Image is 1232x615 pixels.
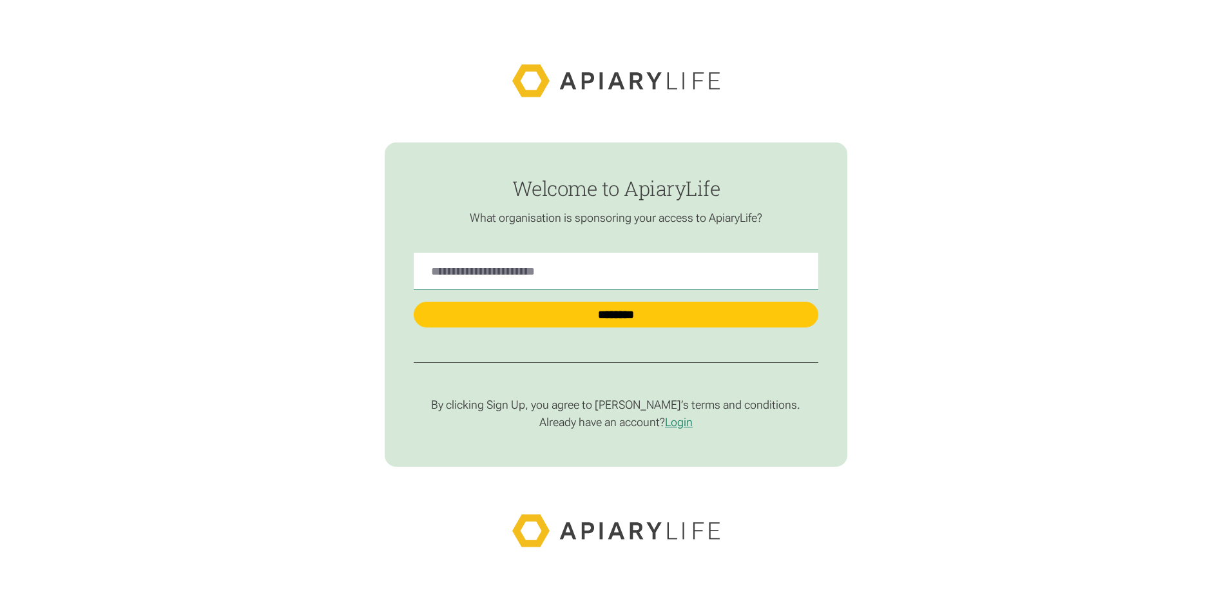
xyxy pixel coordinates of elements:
form: find-employer [385,142,847,467]
h1: Welcome to ApiaryLife [414,177,818,200]
p: What organisation is sponsoring your access to ApiaryLife? [414,211,818,225]
p: Already have an account? [414,415,818,429]
a: Login [665,415,693,429]
p: By clicking Sign Up, you agree to [PERSON_NAME]’s terms and conditions. [414,398,818,412]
